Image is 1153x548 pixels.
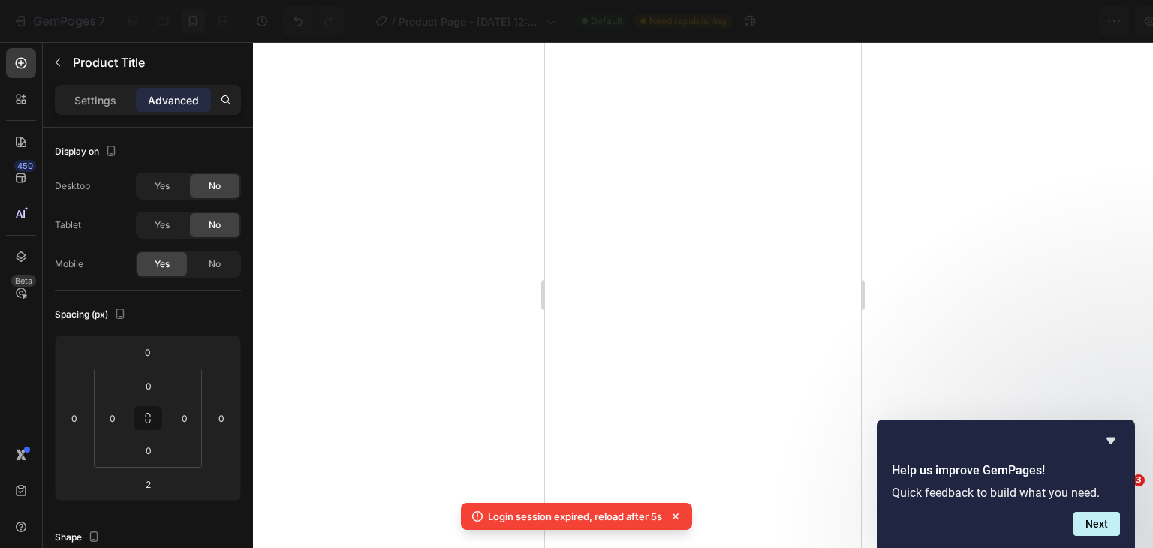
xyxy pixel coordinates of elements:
button: Next question [1073,512,1120,536]
p: Login session expired, reload after 5s [488,509,662,524]
span: Product Page - [DATE] 12:49:58 [399,14,540,29]
button: Hide survey [1102,432,1120,450]
div: Tablet [55,218,81,232]
span: Yes [155,179,170,193]
input: 0 [133,341,163,363]
span: / [392,14,396,29]
h2: Help us improve GemPages! [892,462,1120,480]
div: Undo/Redo [283,6,344,36]
p: Advanced [148,92,199,108]
button: Assigned Products [849,6,992,36]
iframe: Design area [545,42,861,548]
input: 0 [210,407,233,429]
input: 0 [63,407,86,429]
div: Mobile [55,257,83,271]
span: Assigned Products [862,14,958,29]
div: Desktop [55,179,90,193]
button: 7 [6,6,112,36]
input: 0px [134,439,164,462]
span: Save [1010,15,1035,28]
span: No [209,179,221,193]
input: 2 [133,473,163,495]
p: Quick feedback to build what you need. [892,486,1120,500]
span: Yes [155,218,170,232]
span: No [209,257,221,271]
input: 0px [134,375,164,397]
span: No [209,218,221,232]
p: 7 [98,12,105,30]
span: Yes [155,257,170,271]
div: Shape [55,528,103,548]
div: Spacing (px) [55,305,129,325]
span: Default [591,14,622,28]
button: Publish [1053,6,1116,36]
span: 3 [1133,474,1145,486]
button: Save [998,6,1047,36]
div: Help us improve GemPages! [892,432,1120,536]
input: 0px [101,407,124,429]
div: Publish [1066,14,1103,29]
input: 0px [173,407,196,429]
p: Settings [74,92,116,108]
div: Beta [11,275,36,287]
div: 450 [14,160,36,172]
div: Display on [55,142,120,162]
p: Product Title [73,53,235,71]
span: Need republishing [649,14,726,28]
